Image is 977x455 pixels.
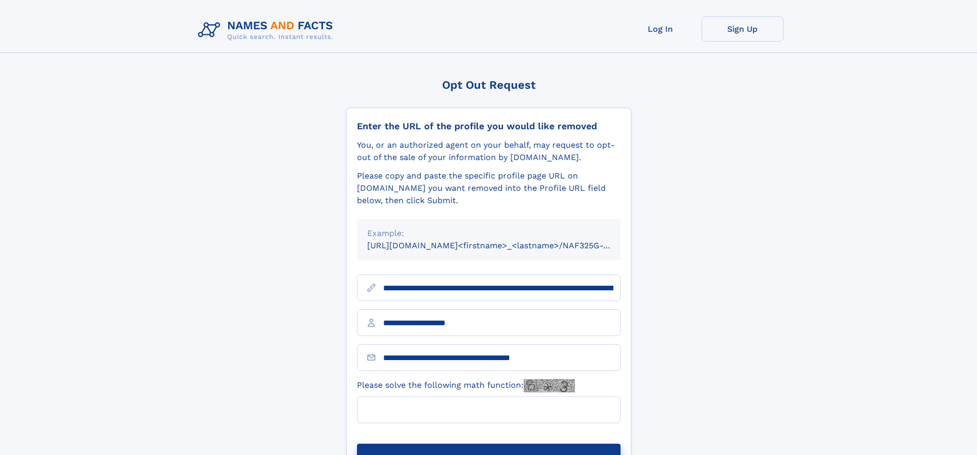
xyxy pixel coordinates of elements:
[346,78,631,91] div: Opt Out Request
[702,16,784,42] a: Sign Up
[357,379,575,392] label: Please solve the following math function:
[367,227,610,240] div: Example:
[620,16,702,42] a: Log In
[357,121,621,132] div: Enter the URL of the profile you would like removed
[357,139,621,164] div: You, or an authorized agent on your behalf, may request to opt-out of the sale of your informatio...
[367,241,640,250] small: [URL][DOMAIN_NAME]<firstname>_<lastname>/NAF325G-xxxxxxxx
[194,16,342,44] img: Logo Names and Facts
[357,170,621,207] div: Please copy and paste the specific profile page URL on [DOMAIN_NAME] you want removed into the Pr...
